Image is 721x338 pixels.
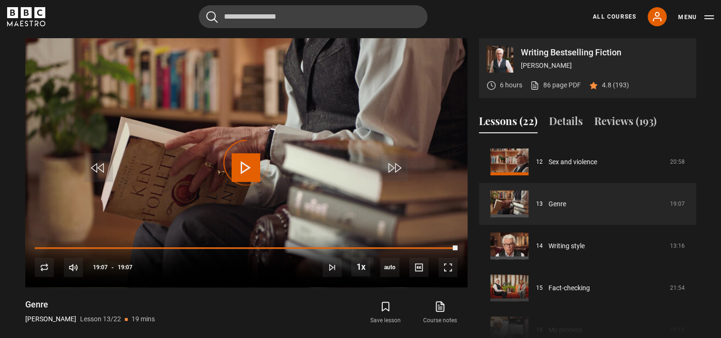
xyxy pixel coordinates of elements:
a: Writing style [548,241,585,251]
button: Playback Rate [351,257,370,276]
button: Reviews (193) [594,113,657,133]
p: [PERSON_NAME] [521,61,689,71]
a: Genre [548,199,566,209]
h1: Genre [25,299,155,310]
span: auto [380,258,399,277]
a: Course notes [413,299,467,327]
input: Search [199,5,427,28]
button: Details [549,113,583,133]
button: Next Lesson [323,258,342,277]
p: 4.8 (193) [602,80,629,90]
button: Submit the search query [206,11,218,23]
p: Lesson 13/22 [80,314,121,324]
a: Sex and violence [548,157,597,167]
button: Replay [35,258,54,277]
button: Lessons (22) [479,113,538,133]
button: Captions [409,258,428,277]
p: 19 mins [132,314,155,324]
video-js: Video Player [25,38,467,287]
span: 19:07 [93,259,108,276]
svg: BBC Maestro [7,7,45,26]
a: 86 page PDF [530,80,581,90]
div: Progress Bar [35,247,457,249]
button: Toggle navigation [678,12,714,22]
div: Current quality: 1080p [380,258,399,277]
p: Writing Bestselling Fiction [521,48,689,57]
span: - [112,264,114,271]
a: All Courses [593,12,636,21]
button: Fullscreen [438,258,457,277]
button: Save lesson [358,299,413,327]
a: Fact-checking [548,283,590,293]
p: [PERSON_NAME] [25,314,76,324]
button: Mute [64,258,83,277]
span: 19:07 [118,259,132,276]
p: 6 hours [500,80,522,90]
